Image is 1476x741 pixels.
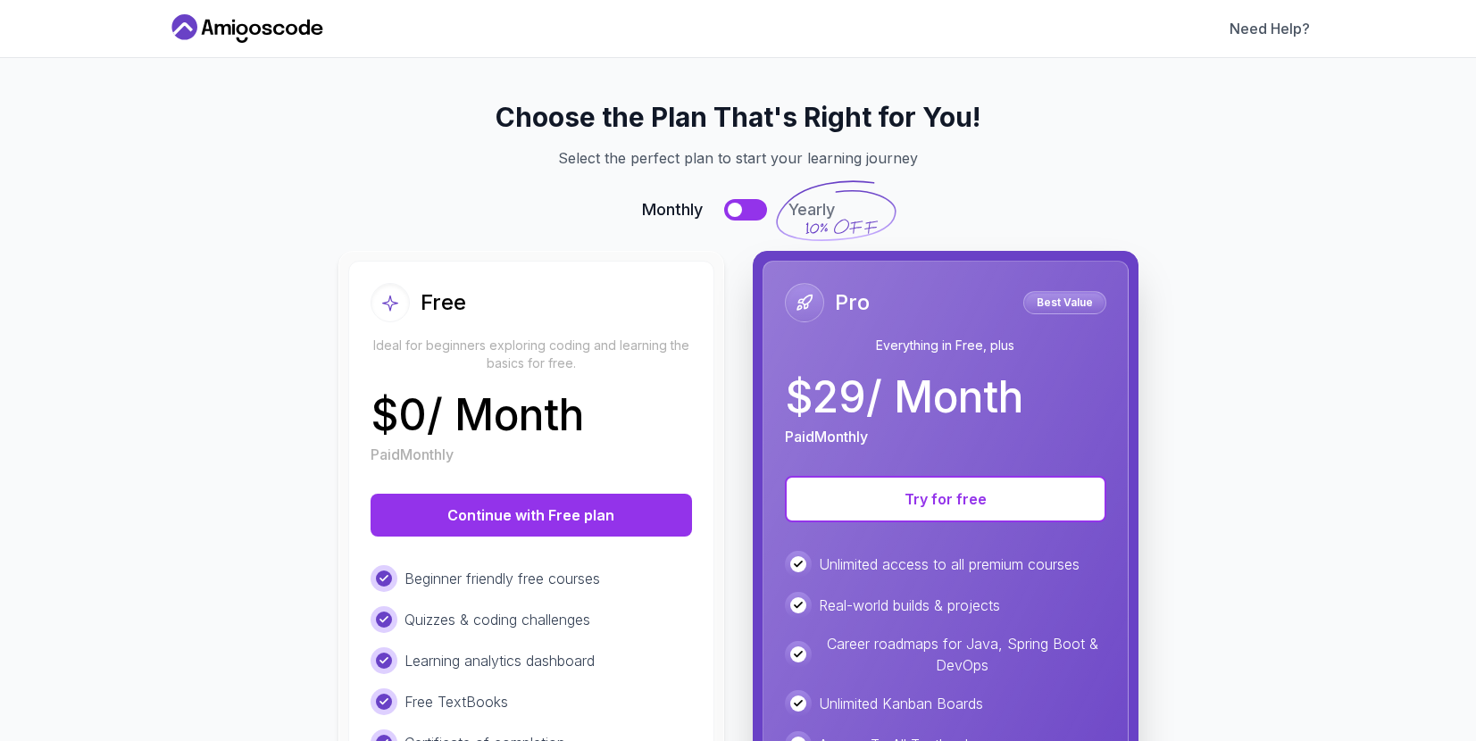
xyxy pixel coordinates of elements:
a: Need Help? [1230,18,1310,39]
p: Ideal for beginners exploring coding and learning the basics for free. [371,337,692,372]
p: Free TextBooks [404,691,508,712]
p: Paid Monthly [785,426,868,447]
p: Real-world builds & projects [819,595,1000,616]
p: $ 29 / Month [785,376,1023,419]
button: Try for free [785,476,1106,522]
p: Career roadmaps for Java, Spring Boot & DevOps [819,633,1106,676]
span: Monthly [642,197,703,222]
p: $ 0 / Month [371,394,584,437]
h2: Pro [835,288,870,317]
p: Select the perfect plan to start your learning journey [188,147,1288,169]
p: Learning analytics dashboard [404,650,595,671]
p: Paid Monthly [371,444,454,465]
p: Best Value [1026,294,1104,312]
p: Quizzes & coding challenges [404,609,590,630]
h2: Free [421,288,466,317]
p: Beginner friendly free courses [404,568,600,589]
p: Everything in Free, plus [785,337,1106,354]
p: Unlimited access to all premium courses [819,554,1080,575]
button: Continue with Free plan [371,494,692,537]
p: Unlimited Kanban Boards [819,693,983,714]
h2: Choose the Plan That's Right for You! [188,101,1288,133]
